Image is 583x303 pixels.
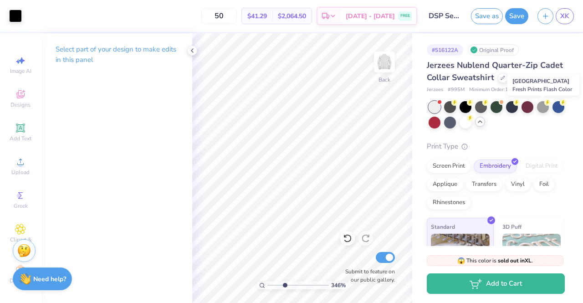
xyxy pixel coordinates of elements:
[520,159,564,173] div: Digital Print
[457,257,465,265] span: 😱
[498,257,532,264] strong: sold out in XL
[512,86,572,93] span: Fresh Prints Flash Color
[469,86,515,94] span: Minimum Order: 12 +
[10,101,31,108] span: Designs
[502,234,561,279] img: 3D Puff
[427,44,463,56] div: # 516122A
[10,67,31,75] span: Image AI
[431,234,490,279] img: Standard
[340,267,395,284] label: Submit to feature on our public gallery.
[427,196,471,210] div: Rhinestones
[33,275,66,283] strong: Need help?
[427,60,563,83] span: Jerzees Nublend Quarter-Zip Cadet Collar Sweatshirt
[400,13,410,19] span: FREE
[427,141,565,152] div: Print Type
[468,44,519,56] div: Original Proof
[474,159,517,173] div: Embroidery
[331,281,346,289] span: 346 %
[457,257,533,265] span: This color is .
[427,159,471,173] div: Screen Print
[427,178,463,191] div: Applique
[11,169,30,176] span: Upload
[201,8,237,24] input: – –
[278,11,306,21] span: $2,064.50
[10,277,31,284] span: Decorate
[422,7,466,25] input: Untitled Design
[502,222,522,231] span: 3D Puff
[378,76,390,84] div: Back
[346,11,395,21] span: [DATE] - [DATE]
[375,53,394,71] img: Back
[560,11,569,21] span: XK
[431,222,455,231] span: Standard
[56,44,178,65] p: Select part of your design to make edits in this panel
[505,178,531,191] div: Vinyl
[14,202,28,210] span: Greek
[466,178,502,191] div: Transfers
[5,236,36,251] span: Clipart & logos
[427,86,443,94] span: Jerzees
[507,75,580,96] div: [GEOGRAPHIC_DATA]
[427,273,565,294] button: Add to Cart
[10,135,31,142] span: Add Text
[556,8,574,24] a: XK
[247,11,267,21] span: $41.29
[448,86,465,94] span: # 995M
[505,8,528,24] button: Save
[471,8,503,24] button: Save as
[533,178,555,191] div: Foil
